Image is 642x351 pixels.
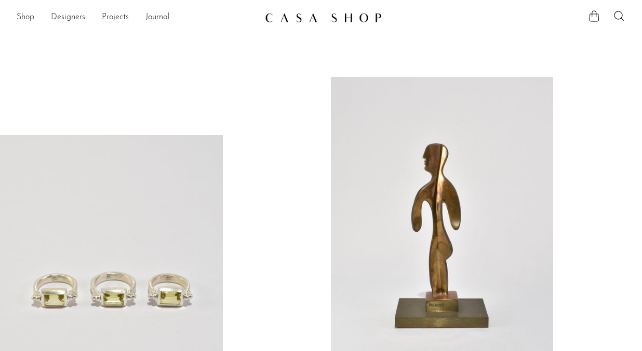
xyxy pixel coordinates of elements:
nav: Desktop navigation [17,9,257,26]
a: Designers [51,11,85,24]
a: Shop [17,11,34,24]
a: Projects [102,11,129,24]
a: Journal [145,11,170,24]
ul: NEW HEADER MENU [17,9,257,26]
